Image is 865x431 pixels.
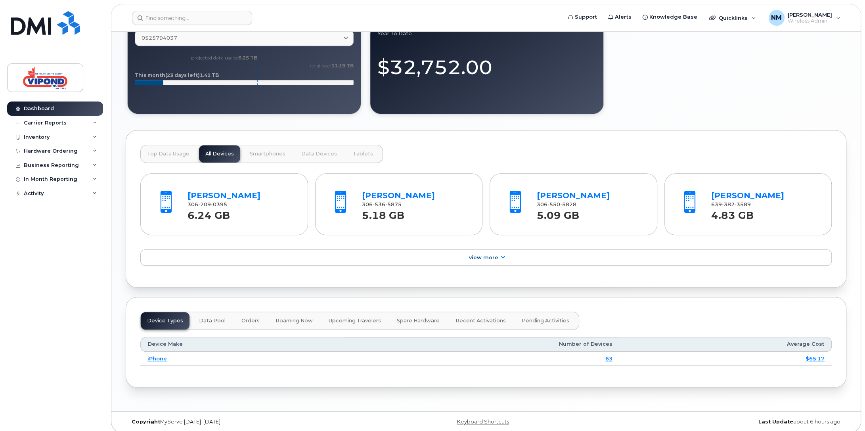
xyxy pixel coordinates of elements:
th: Number of Devices [343,337,620,351]
strong: 5.09 GB [537,205,579,221]
span: 3589 [735,201,751,207]
a: 63 [605,355,612,362]
tspan: (23 days left) [165,72,200,78]
a: $65.17 [806,355,825,362]
a: Knowledge Base [637,9,703,25]
span: 0525794037 [142,34,177,42]
div: about 6 hours ago [606,419,846,425]
span: Top Data Usage [147,151,189,157]
input: Find something... [132,11,252,25]
th: Average Cost [620,337,832,351]
span: Support [575,13,597,21]
span: Roaming Now [276,318,313,324]
span: 536 [373,201,385,207]
span: 5875 [385,201,402,207]
tspan: 6.25 TB [238,55,257,61]
span: 306 [362,201,402,207]
a: View More [140,249,832,266]
tspan: 11.19 TB [331,63,354,69]
button: Top Data Usage [141,145,196,163]
tspan: 1.41 TB [200,72,219,78]
span: 209 [198,201,211,207]
tspan: This month [135,72,165,78]
span: 306 [188,201,227,207]
a: Alerts [603,9,637,25]
button: Data Devices [295,145,343,163]
span: 5828 [560,201,576,207]
span: Pending Activities [522,318,569,324]
span: Data Devices [301,151,337,157]
span: Wireless Admin [788,18,832,24]
strong: 6.24 GB [188,205,230,221]
a: Support [563,9,603,25]
span: Tablets [353,151,373,157]
span: 0395 [211,201,227,207]
div: Neil Mallette [763,10,846,26]
strong: 4.83 GB [711,205,754,221]
a: [PERSON_NAME] [537,191,610,200]
a: Keyboard Shortcuts [457,419,509,425]
span: Orders [241,318,260,324]
strong: Copyright [132,419,160,425]
a: [PERSON_NAME] [362,191,435,200]
button: Smartphones [243,145,292,163]
span: 382 [722,201,735,207]
a: 0525794037 [135,30,354,46]
span: 550 [547,201,560,207]
text: total pool [309,63,354,69]
text: projected data usage [191,55,257,61]
span: 306 [537,201,576,207]
span: Upcoming Travelers [329,318,381,324]
a: iPhone [147,355,167,362]
a: [PERSON_NAME] [711,191,784,200]
span: Alerts [615,13,632,21]
strong: 5.18 GB [362,205,404,221]
span: [PERSON_NAME] [788,11,832,18]
div: Quicklinks [704,10,762,26]
span: 639 [711,201,751,207]
strong: Last Update [758,419,793,425]
a: [PERSON_NAME] [188,191,260,200]
span: Data Pool [199,318,226,324]
span: Knowledge Base [649,13,697,21]
div: MyServe [DATE]–[DATE] [126,419,366,425]
span: Quicklinks [719,15,748,21]
div: Year to Date [377,31,596,37]
th: Device Make [140,337,343,351]
span: Spare Hardware [397,318,440,324]
div: $32,752.00 [377,46,596,81]
button: Tablets [346,145,379,163]
span: NM [771,13,782,23]
span: View More [469,255,498,261]
span: Recent Activations [455,318,506,324]
span: Smartphones [250,151,285,157]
